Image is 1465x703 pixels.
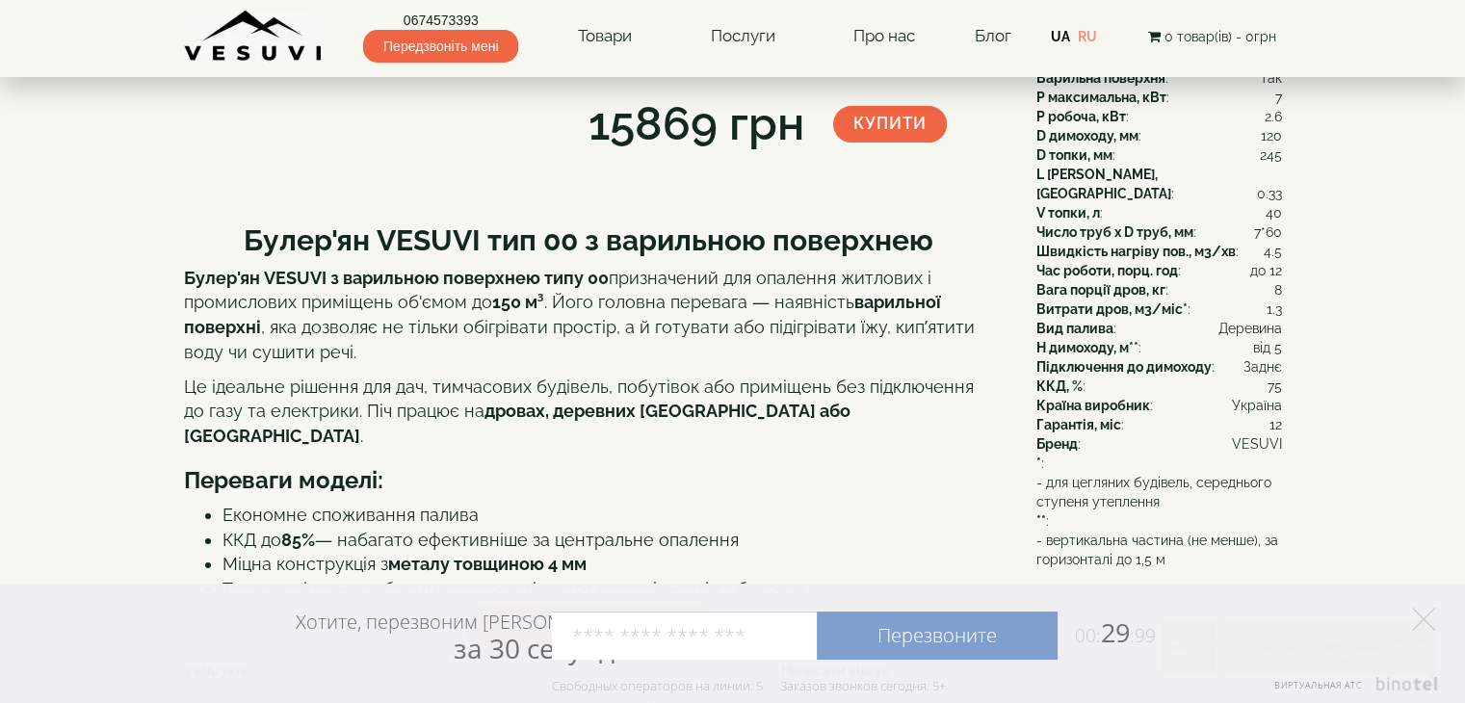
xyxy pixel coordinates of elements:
[1218,319,1282,338] span: Деревина
[1265,107,1282,126] span: 2.6
[1275,88,1282,107] span: 7
[1036,473,1282,531] div: :
[184,10,324,63] img: content
[1036,165,1282,203] div: :
[1036,299,1282,319] div: :
[1036,128,1138,143] b: D димоходу, мм
[1036,473,1282,511] span: - для цегляних будівель, середнього ступеня утеплення
[1268,377,1282,396] span: 75
[1036,377,1282,396] div: :
[184,292,941,337] strong: варильної поверхні
[244,223,933,257] b: Булер'ян VESUVI тип 00 з варильною поверхнею
[363,11,518,30] a: 0674573393
[1036,203,1282,222] div: :
[184,268,609,288] strong: Булер'ян VESUVI з варильною поверхнею типу 00
[691,14,794,59] a: Послуги
[1036,109,1126,124] b: P робоча, кВт
[1036,70,1165,86] b: Варильна поверхня
[388,554,587,574] strong: металу товщиною 4 мм
[492,292,544,312] strong: 150 м³
[1036,301,1188,317] b: Витрати дров, м3/міс*
[1036,417,1121,432] b: Гарантія, міс
[1036,244,1236,259] b: Швидкість нагріву пов., м3/хв
[1269,415,1282,434] span: 12
[1274,679,1363,691] span: Виртуальная АТС
[1260,68,1282,88] span: Так
[184,375,993,449] p: Це ідеальне рішення для дач, тимчасових будівель, побутівок або приміщень без підключення до газу...
[1261,126,1282,145] span: 120
[222,552,993,577] li: Міцна конструкція з
[1078,29,1097,44] a: RU
[1141,26,1281,47] button: 0 товар(ів) - 0грн
[1232,434,1282,454] span: VESUVI
[1036,357,1282,377] div: :
[184,266,993,365] p: призначений для опалення житлових і промислових приміщень об'ємом до . Його головна перевага — на...
[1257,184,1282,203] span: 0.33
[1036,319,1282,338] div: :
[1036,167,1171,201] b: L [PERSON_NAME], [GEOGRAPHIC_DATA]
[222,577,993,602] li: Топка укріплена ребрами жорсткості — для довговічності та безпеки
[1267,299,1282,319] span: 1.3
[1036,205,1100,221] b: V топки, л
[1036,396,1282,415] div: :
[184,466,383,494] b: Переваги моделі:
[1036,68,1282,88] div: :
[833,106,947,143] button: Купити
[222,503,993,528] li: Економне споживання палива
[1058,614,1156,650] span: 29
[1036,242,1282,261] div: :
[296,610,626,664] div: Хотите, перезвоним [PERSON_NAME]
[1253,338,1282,357] span: від 5
[1036,338,1282,357] div: :
[1036,224,1193,240] b: Число труб x D труб, мм
[1130,623,1156,648] span: :99
[1250,261,1282,280] span: до 12
[1036,436,1078,452] b: Бренд
[1232,396,1282,415] span: Україна
[1036,340,1138,355] b: H димоходу, м**
[974,26,1010,45] a: Блог
[1075,623,1101,648] span: 00:
[1036,531,1282,569] span: - вертикальна частина (не менше), за горизонталі до 1,5 м
[222,528,993,553] li: ККД до — набагато ефективніше за центральне опалення
[1036,107,1282,126] div: :
[1036,321,1113,336] b: Вид палива
[1036,126,1282,145] div: :
[1036,261,1282,280] div: :
[1036,454,1282,473] div: :
[1051,29,1070,44] a: UA
[1036,378,1083,394] b: ККД, %
[552,678,946,693] div: Свободных операторов на линии: 5 Заказов звонков сегодня: 5+
[1036,222,1282,242] div: :
[1036,398,1150,413] b: Країна виробник
[1036,263,1178,278] b: Час роботи, порц. год
[1266,203,1282,222] span: 40
[1036,145,1282,165] div: :
[589,91,804,157] div: 15869 грн
[1036,434,1282,454] div: :
[1036,90,1166,105] b: P максимальна, кВт
[817,612,1058,660] a: Перезвоните
[1243,357,1282,377] span: Заднє
[1036,88,1282,107] div: :
[1264,242,1282,261] span: 4.5
[1036,147,1112,163] b: D топки, мм
[1164,29,1275,44] span: 0 товар(ів) - 0грн
[1274,280,1282,299] span: 8
[559,14,651,59] a: Товари
[1036,280,1282,299] div: :
[1036,359,1212,375] b: Підключення до димоходу
[834,14,934,59] a: Про нас
[281,530,315,550] strong: 85%
[454,630,626,666] span: за 30 секунд?
[184,401,850,446] strong: дровах, деревних [GEOGRAPHIC_DATA] або [GEOGRAPHIC_DATA]
[1260,145,1282,165] span: 245
[1036,282,1165,298] b: Вага порції дров, кг
[363,30,518,63] span: Передзвоніть мені
[1263,677,1441,703] a: Виртуальная АТС
[1036,415,1282,434] div: :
